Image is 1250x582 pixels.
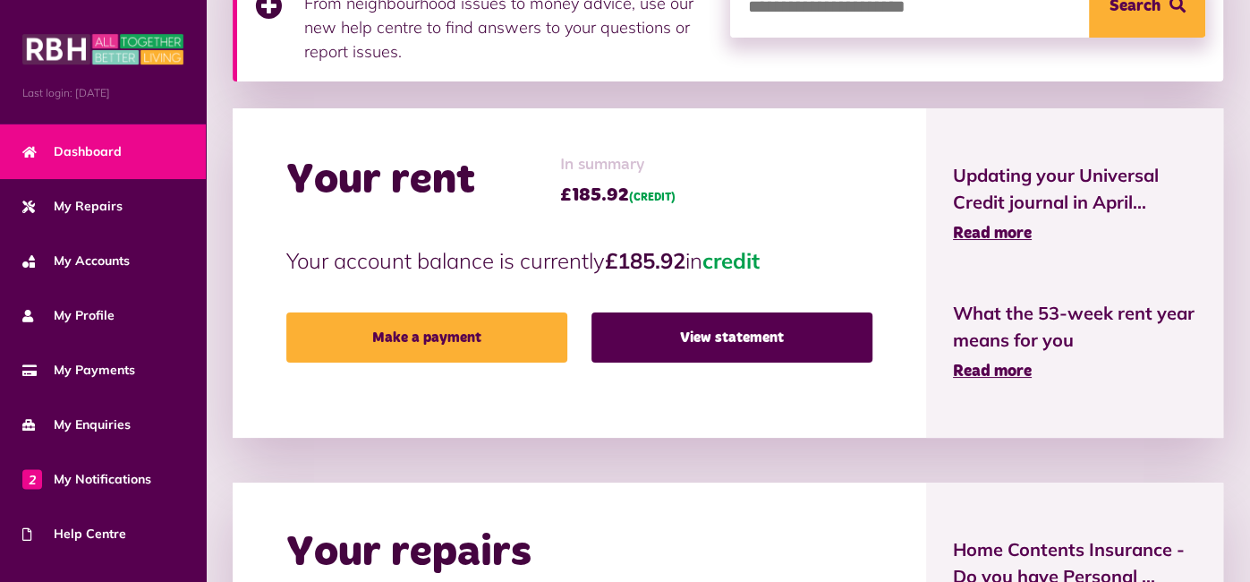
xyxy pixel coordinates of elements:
h2: Your repairs [286,527,531,579]
span: My Repairs [22,197,123,216]
span: What the 53-week rent year means for you [953,300,1196,354]
a: View statement [591,312,872,363]
h2: Your rent [286,155,475,207]
span: My Profile [22,306,115,325]
span: £185.92 [560,182,676,209]
a: Updating your Universal Credit journal in April... Read more [953,162,1196,246]
span: Dashboard [22,142,122,161]
a: Make a payment [286,312,567,363]
span: Updating your Universal Credit journal in April... [953,162,1196,216]
span: 2 [22,469,42,489]
span: My Accounts [22,252,130,270]
span: Read more [953,364,1032,380]
span: Last login: [DATE] [22,85,183,101]
span: My Enquiries [22,415,131,434]
p: Your account balance is currently in [286,244,872,277]
span: Help Centre [22,525,126,543]
strong: £185.92 [605,247,685,274]
img: MyRBH [22,31,183,67]
span: Read more [953,226,1032,242]
span: My Notifications [22,470,151,489]
span: (CREDIT) [629,193,676,203]
a: What the 53-week rent year means for you Read more [953,300,1196,384]
span: In summary [560,153,676,177]
span: My Payments [22,361,135,380]
span: credit [702,247,760,274]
